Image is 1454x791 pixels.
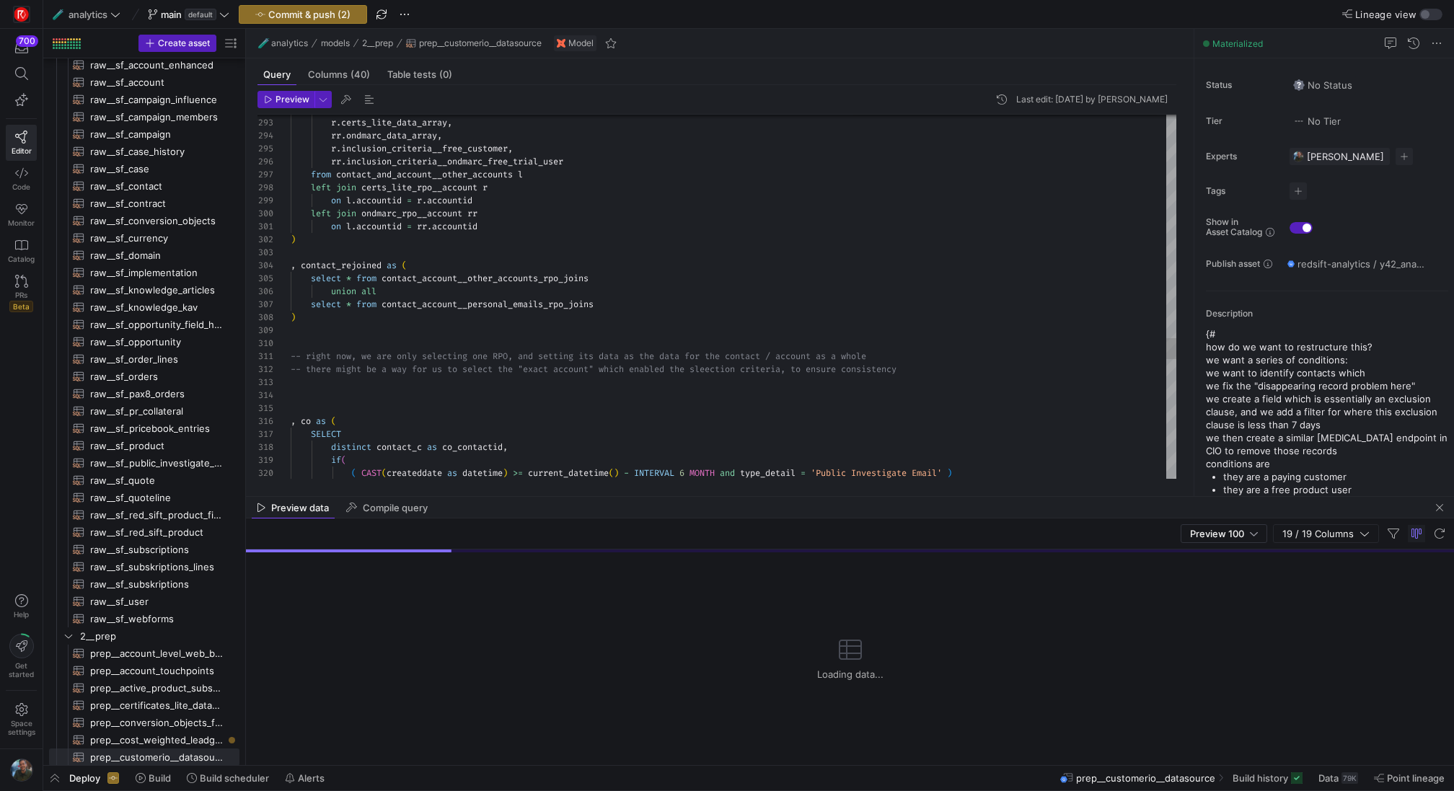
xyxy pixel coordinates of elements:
[331,117,336,128] span: r
[90,247,223,264] span: raw__sf_domain​​​​​​​​​​
[49,56,239,74] a: raw__sf_account_enhanced​​​​​​​​​​
[8,218,35,227] span: Monitor
[331,130,341,141] span: rr
[49,333,239,350] div: Press SPACE to select this row.
[1387,772,1445,784] span: Point lineage
[49,281,239,299] a: raw__sf_knowledge_articles​​​​​​​​​​
[49,731,239,748] a: prep__cost_weighted_leadgen_performance​​​​​​​​​​
[276,94,309,105] span: Preview
[351,70,370,79] span: (40)
[90,299,223,316] span: raw__sf_knowledge_kav​​​​​​​​​​
[1307,151,1384,162] span: [PERSON_NAME]
[90,143,223,160] span: raw__sf_case_history​​​​​​​​​​
[49,420,239,437] a: raw__sf_pricebook_entries​​​​​​​​​​
[49,299,239,316] div: Press SPACE to select this row.
[49,229,239,247] a: raw__sf_currency​​​​​​​​​​
[257,207,273,220] div: 300
[316,415,326,427] span: as
[90,507,223,523] span: raw__sf_red_sift_product_field_history​​​​​​​​​​
[258,38,268,48] span: 🧪
[382,273,589,284] span: contact_account__other_accounts_rpo_joins
[308,70,370,79] span: Columns
[1190,528,1244,539] span: Preview 100
[1341,772,1358,784] div: 79K
[90,178,223,195] span: raw__sf_contact​​​​​​​​​​
[158,38,210,48] span: Create asset
[12,146,32,155] span: Editor
[356,195,402,206] span: accountid
[503,441,508,453] span: ,
[49,385,239,402] a: raw__sf_pax8_orders​​​​​​​​​​
[1293,79,1305,91] img: No status
[90,593,223,610] span: raw__sf_user​​​​​​​​​​
[432,221,477,232] span: accountid
[90,282,223,299] span: raw__sf_knowledge_articles​​​​​​​​​​
[356,221,402,232] span: accountid
[1016,94,1168,105] div: Last edit: [DATE] by [PERSON_NAME]
[278,766,331,790] button: Alerts
[407,221,412,232] span: =
[49,108,239,125] div: Press SPACE to select this row.
[15,291,27,299] span: PRs
[336,143,341,154] span: .
[49,472,239,489] a: raw__sf_quote​​​​​​​​​​
[49,697,239,714] a: prep__certificates_lite_data_with_account_info​​​​​​​​​​
[12,182,30,191] span: Code
[9,301,33,312] span: Beta
[1292,151,1304,162] img: https://storage.googleapis.com/y42-prod-data-exchange/images/6IdsliWYEjCj6ExZYNtk9pMT8U8l8YHLguyz...
[257,337,273,350] div: 310
[351,221,356,232] span: .
[49,160,239,177] div: Press SPACE to select this row.
[90,715,223,731] span: prep__conversion_objects_for_visualisations_compatibility​​​​​​​​​​
[331,286,356,297] span: union
[90,680,223,697] span: prep__active_product_subscriptions​​​​​​​​​​
[1312,766,1365,790] button: Data79K
[90,213,223,229] span: raw__sf_conversion_objects​​​​​​​​​​
[311,273,341,284] span: select
[257,259,273,272] div: 304
[257,285,273,298] div: 306
[90,524,223,541] span: raw__sf_red_sift_product​​​​​​​​​​
[6,697,37,743] a: Spacesettings
[49,299,239,316] a: raw__sf_knowledge_kav​​​​​​​​​​
[49,350,239,368] a: raw__sf_order_lines​​​​​​​​​​
[298,772,325,784] span: Alerts
[442,441,503,453] span: co_contactid
[6,197,37,233] a: Monitor
[49,402,239,420] div: Press SPACE to select this row.
[49,610,239,627] a: raw__sf_webforms​​​​​​​​​​
[257,311,273,324] div: 308
[144,5,233,24] button: maindefault
[341,143,508,154] span: inclusion_criteria__free_customer
[291,234,296,245] span: )
[49,74,239,91] div: Press SPACE to select this row.
[49,748,239,766] a: prep__customerio__datasource​​​​​​​​​​
[80,628,237,645] span: 2__prep
[90,576,223,593] span: raw__sf_subskriptions​​​​​​​​​​
[6,755,37,785] button: https://storage.googleapis.com/y42-prod-data-exchange/images/6IdsliWYEjCj6ExZYNtk9pMT8U8l8YHLguyz...
[257,402,273,415] div: 315
[1355,9,1416,20] span: Lineage view
[1367,766,1451,790] button: Point lineage
[1206,379,1448,392] p: we fix the "disappearing record problem here"
[336,182,356,193] span: join
[361,286,376,297] span: all
[331,454,341,466] span: if
[467,208,477,219] span: rr
[271,38,308,48] span: analytics
[255,35,312,52] button: 🧪analytics
[427,221,432,232] span: .
[6,628,37,684] button: Getstarted
[90,265,223,281] span: raw__sf_implementation​​​​​​​​​​
[49,108,239,125] a: raw__sf_campaign_members​​​​​​​​​​
[49,662,239,679] a: prep__account_touchpoints​​​​​​​​​​
[49,523,239,541] a: raw__sf_red_sift_product​​​​​​​​​​
[49,420,239,437] div: Press SPACE to select this row.
[257,246,273,259] div: 303
[49,385,239,402] div: Press SPACE to select this row.
[49,125,239,143] div: Press SPACE to select this row.
[422,195,427,206] span: .
[90,455,223,472] span: raw__sf_public_investigate_emails​​​​​​​​​​
[90,351,223,368] span: raw__sf_order_lines​​​​​​​​​​
[257,389,273,402] div: 314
